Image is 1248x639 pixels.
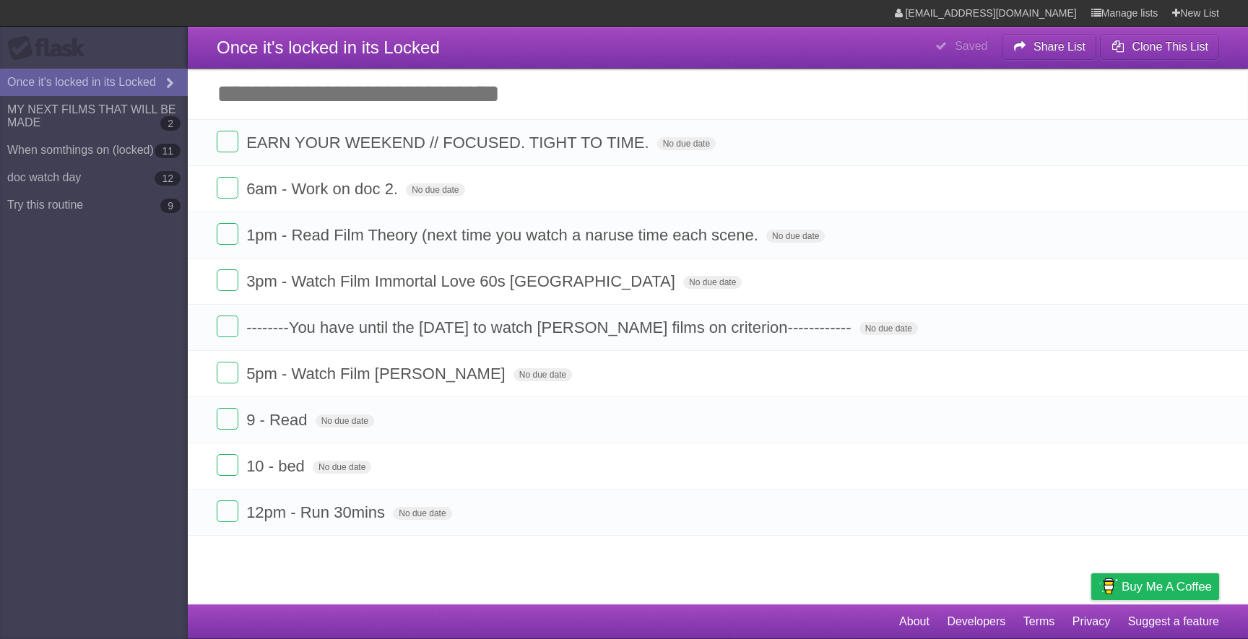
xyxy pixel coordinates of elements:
[1098,574,1118,599] img: Buy me a coffee
[406,183,464,196] span: No due date
[1132,40,1208,53] b: Clone This List
[1091,573,1219,600] a: Buy me a coffee
[1023,608,1055,635] a: Terms
[313,461,371,474] span: No due date
[246,226,762,244] span: 1pm - Read Film Theory (next time you watch a naruse time each scene.
[217,177,238,199] label: Done
[947,608,1005,635] a: Developers
[1128,608,1219,635] a: Suggest a feature
[217,500,238,522] label: Done
[160,199,181,213] b: 9
[217,131,238,152] label: Done
[1100,34,1219,60] button: Clone This List
[1033,40,1085,53] b: Share List
[217,454,238,476] label: Done
[766,230,825,243] span: No due date
[155,144,181,158] b: 11
[513,368,572,381] span: No due date
[316,414,374,427] span: No due date
[217,362,238,383] label: Done
[246,457,308,475] span: 10 - bed
[246,411,311,429] span: 9 - Read
[246,318,854,336] span: --------You have until the [DATE] to watch [PERSON_NAME] films on criterion------------
[393,507,451,520] span: No due date
[246,365,509,383] span: 5pm - Watch Film [PERSON_NAME]
[955,40,987,52] b: Saved
[1002,34,1097,60] button: Share List
[246,134,652,152] span: EARN YOUR WEEKEND // FOCUSED. TIGHT TO TIME.
[657,137,716,150] span: No due date
[7,35,94,61] div: Flask
[217,38,440,57] span: Once it's locked in its Locked
[246,503,389,521] span: 12pm - Run 30mins
[155,171,181,186] b: 12
[899,608,929,635] a: About
[217,408,238,430] label: Done
[859,322,918,335] span: No due date
[1122,574,1212,599] span: Buy me a coffee
[217,269,238,291] label: Done
[217,223,238,245] label: Done
[1072,608,1110,635] a: Privacy
[160,116,181,131] b: 2
[246,180,402,198] span: 6am - Work on doc 2.
[217,316,238,337] label: Done
[683,276,742,289] span: No due date
[246,272,679,290] span: 3pm - Watch Film Immortal Love 60s [GEOGRAPHIC_DATA]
